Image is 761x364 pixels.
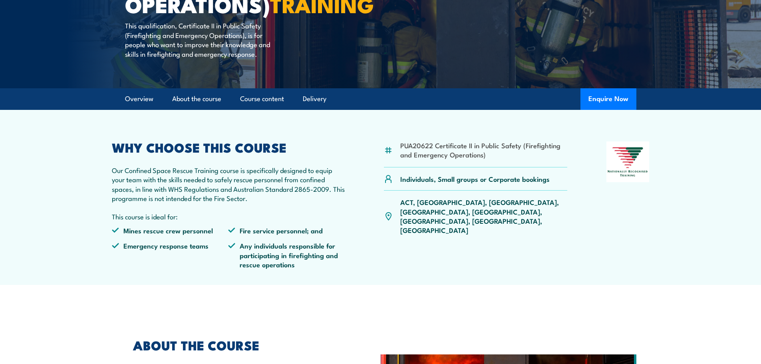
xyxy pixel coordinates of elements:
button: Enquire Now [580,88,636,110]
a: Course content [240,88,284,109]
p: This course is ideal for: [112,212,345,221]
h2: ABOUT THE COURSE [133,339,344,350]
a: About the course [172,88,221,109]
a: Overview [125,88,153,109]
li: Any individuals responsible for participating in firefighting and rescue operations [228,241,345,269]
p: This qualification, Certificate II in Public Safety (Firefighting and Emergency Operations), is f... [125,21,271,58]
li: Mines rescue crew personnel [112,226,228,235]
li: Emergency response teams [112,241,228,269]
p: ACT, [GEOGRAPHIC_DATA], [GEOGRAPHIC_DATA], [GEOGRAPHIC_DATA], [GEOGRAPHIC_DATA], [GEOGRAPHIC_DATA... [400,197,568,235]
a: Delivery [303,88,326,109]
p: Individuals, Small groups or Corporate bookings [400,174,550,183]
li: PUA20622 Certificate II in Public Safety (Firefighting and Emergency Operations) [400,141,568,159]
h2: WHY CHOOSE THIS COURSE [112,141,345,153]
img: Nationally Recognised Training logo. [606,141,650,182]
li: Fire service personnel; and [228,226,345,235]
p: Our Confined Space Rescue Training course is specifically designed to equip your team with the sk... [112,165,345,203]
